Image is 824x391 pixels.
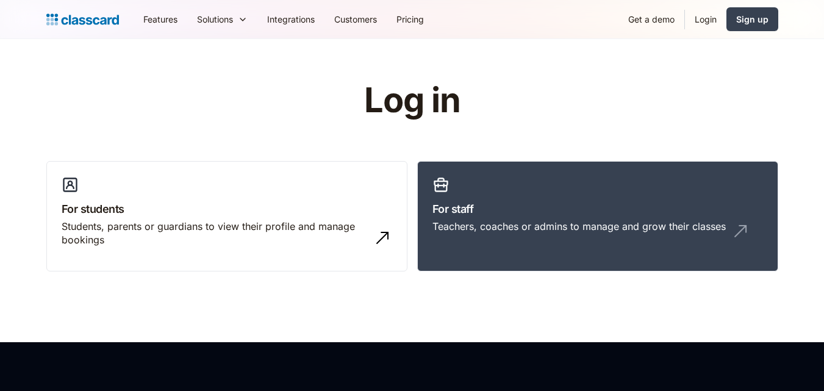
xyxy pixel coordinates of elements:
[387,5,434,33] a: Pricing
[726,7,778,31] a: Sign up
[618,5,684,33] a: Get a demo
[187,5,257,33] div: Solutions
[432,220,726,233] div: Teachers, coaches or admins to manage and grow their classes
[46,161,407,272] a: For studentsStudents, parents or guardians to view their profile and manage bookings
[197,13,233,26] div: Solutions
[417,161,778,272] a: For staffTeachers, coaches or admins to manage and grow their classes
[324,5,387,33] a: Customers
[432,201,763,217] h3: For staff
[62,201,392,217] h3: For students
[685,5,726,33] a: Login
[62,220,368,247] div: Students, parents or guardians to view their profile and manage bookings
[46,11,119,28] a: Logo
[736,13,768,26] div: Sign up
[218,82,606,120] h1: Log in
[134,5,187,33] a: Features
[257,5,324,33] a: Integrations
